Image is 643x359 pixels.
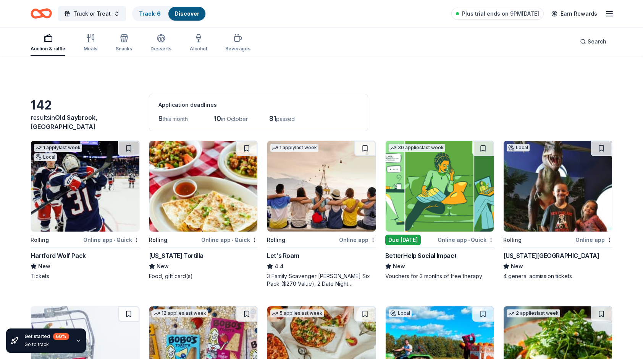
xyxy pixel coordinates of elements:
img: Image for Connecticut Science Center [504,141,612,232]
div: Online app [575,235,612,245]
img: Image for Let's Roam [267,141,376,232]
button: Desserts [150,31,171,56]
a: Image for Hartford Wolf Pack1 applylast weekLocalRollingOnline app•QuickHartford Wolf PackNewTickets [31,140,140,280]
div: Online app Quick [438,235,494,245]
div: Food, gift card(s) [149,272,258,280]
div: Local [389,309,412,317]
div: [US_STATE][GEOGRAPHIC_DATA] [503,251,599,260]
button: Auction & raffle [31,31,65,56]
div: 60 % [53,333,69,340]
div: 1 apply last week [270,144,318,152]
span: Truck or Treat [73,9,111,18]
div: Rolling [267,235,285,245]
img: Image for BetterHelp Social Impact [386,141,494,232]
div: Local [34,153,57,161]
button: Snacks [116,31,132,56]
div: Let's Roam [267,251,299,260]
div: 5 applies last week [270,309,324,317]
button: Meals [84,31,97,56]
div: 2 applies last week [507,309,560,317]
span: New [393,262,405,271]
img: Image for Hartford Wolf Pack [31,141,139,232]
div: 1 apply last week [34,144,82,152]
button: Track· 6Discover [132,6,206,21]
button: Beverages [225,31,250,56]
div: Auction & raffle [31,46,65,52]
div: Due [DATE] [385,235,421,245]
div: 12 applies last week [152,309,208,317]
span: • [232,237,233,243]
div: 3 Family Scavenger [PERSON_NAME] Six Pack ($270 Value), 2 Date Night Scavenger [PERSON_NAME] Two ... [267,272,376,288]
div: Get started [24,333,69,340]
div: 30 applies last week [389,144,445,152]
div: results [31,113,140,131]
div: Local [507,144,530,151]
button: Alcohol [190,31,207,56]
span: this month [163,116,188,122]
span: Old Saybrook, [GEOGRAPHIC_DATA] [31,114,97,130]
div: Hartford Wolf Pack [31,251,86,260]
div: [US_STATE] Tortilla [149,251,204,260]
div: Go to track [24,341,69,348]
span: • [468,237,470,243]
a: Home [31,5,52,23]
div: Beverages [225,46,250,52]
span: New [38,262,50,271]
span: passed [276,116,295,122]
div: Rolling [149,235,167,245]
span: in [31,114,97,130]
span: Plus trial ends on 9PM[DATE] [462,9,539,18]
div: Vouchers for 3 months of free therapy [385,272,494,280]
a: Image for BetterHelp Social Impact30 applieslast weekDue [DATE]Online app•QuickBetterHelp Social ... [385,140,494,280]
a: Plus trial ends on 9PM[DATE] [451,8,544,20]
span: • [114,237,115,243]
a: Track· 6 [139,10,161,17]
div: Rolling [503,235,522,245]
div: Alcohol [190,46,207,52]
div: Tickets [31,272,140,280]
img: Image for California Tortilla [149,141,258,232]
div: Online app Quick [201,235,258,245]
span: New [511,262,523,271]
span: Search [588,37,606,46]
a: Discover [174,10,199,17]
div: Meals [84,46,97,52]
a: Image for Let's Roam1 applylast weekRollingOnline appLet's Roam4.43 Family Scavenger [PERSON_NAME... [267,140,376,288]
a: Earn Rewards [547,7,602,21]
div: Rolling [31,235,49,245]
div: BetterHelp Social Impact [385,251,456,260]
span: 81 [269,114,276,122]
a: Image for Connecticut Science CenterLocalRollingOnline app[US_STATE][GEOGRAPHIC_DATA]New4 general... [503,140,612,280]
div: Snacks [116,46,132,52]
div: Desserts [150,46,171,52]
div: 142 [31,98,140,113]
div: Online app Quick [83,235,140,245]
button: Search [574,34,612,49]
span: in October [221,116,248,122]
div: 4 general admission tickets [503,272,612,280]
span: 9 [158,114,163,122]
span: New [157,262,169,271]
div: Application deadlines [158,100,359,109]
div: Online app [339,235,376,245]
span: 4.4 [275,262,284,271]
span: 10 [214,114,221,122]
button: Truck or Treat [58,6,126,21]
a: Image for California TortillaRollingOnline app•Quick[US_STATE] TortillaNewFood, gift card(s) [149,140,258,280]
